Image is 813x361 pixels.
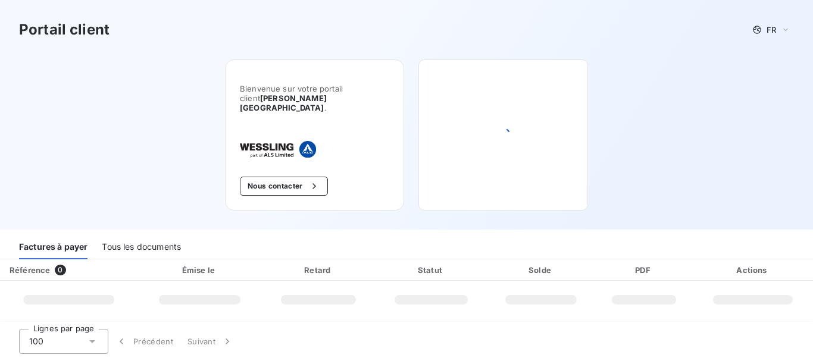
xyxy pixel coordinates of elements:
[108,329,180,354] button: Précédent
[140,264,259,276] div: Émise le
[695,264,811,276] div: Actions
[264,264,373,276] div: Retard
[10,265,50,275] div: Référence
[240,177,328,196] button: Nous contacter
[489,264,593,276] div: Solde
[240,84,389,112] span: Bienvenue sur votre portail client .
[55,265,65,275] span: 0
[19,234,87,259] div: Factures à payer
[240,93,327,112] span: [PERSON_NAME] [GEOGRAPHIC_DATA]
[240,141,316,158] img: Company logo
[598,264,690,276] div: PDF
[767,25,776,34] span: FR
[29,335,43,347] span: 100
[180,329,240,354] button: Suivant
[102,234,181,259] div: Tous les documents
[19,19,110,40] h3: Portail client
[378,264,484,276] div: Statut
